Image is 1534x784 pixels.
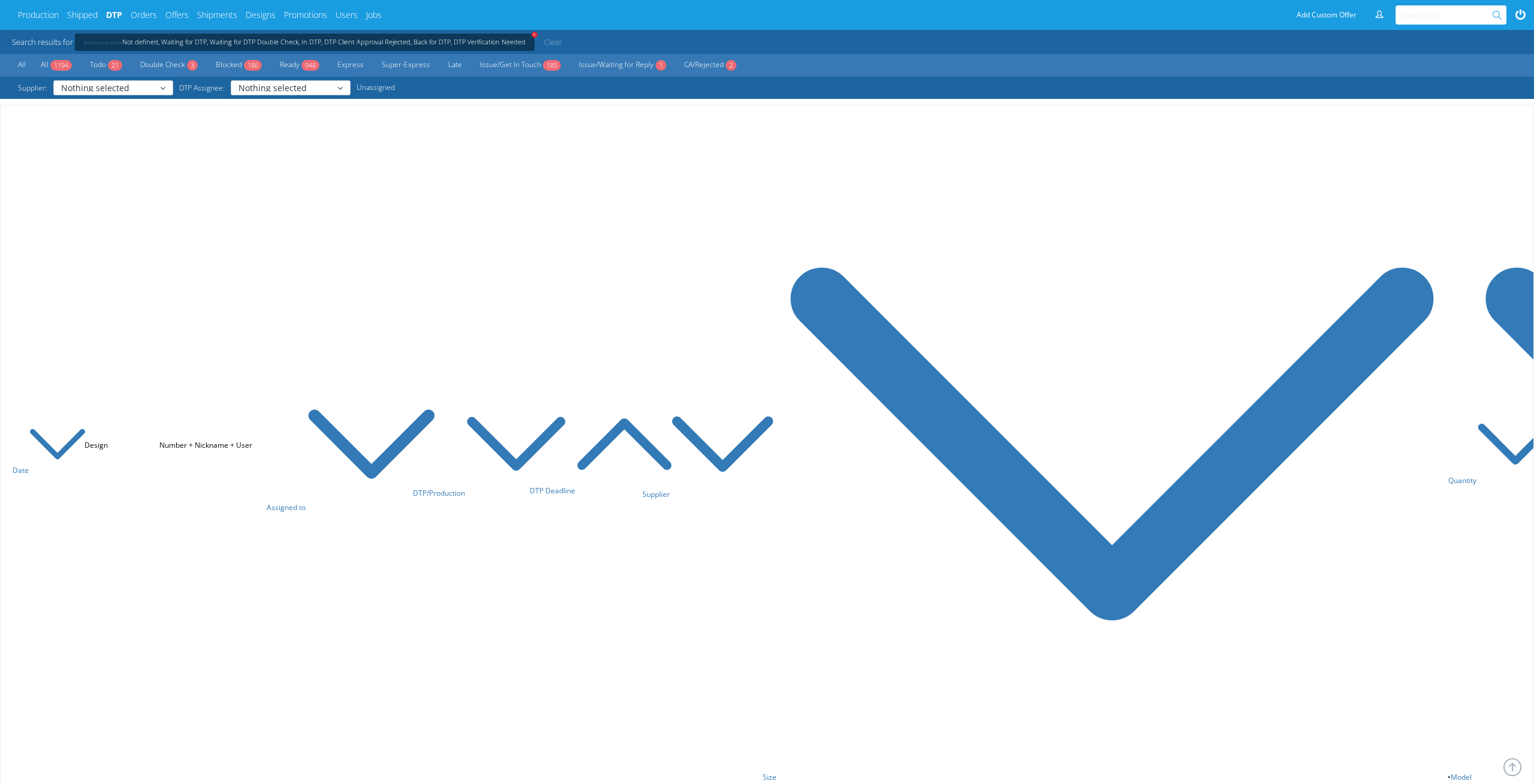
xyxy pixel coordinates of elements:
[18,9,59,21] a: Production
[84,39,122,46] span: Production state:
[301,60,319,71] span: 948
[531,31,538,38] span: +
[106,9,122,21] a: DTP
[131,9,157,21] a: Orders
[187,60,198,71] span: 3
[50,60,72,71] span: 1194
[540,33,566,51] a: Clear
[35,58,78,73] a: All1194
[763,772,1448,782] a: Size
[656,60,666,71] span: 1
[274,58,325,73] a: Ready948
[642,489,776,499] a: Supplier
[543,60,561,71] span: 185
[1403,5,1494,25] input: Search for...
[12,58,32,73] a: All
[1290,5,1363,25] a: Add Custom Offer
[413,488,567,498] a: DTP/Production
[376,58,436,73] a: Super-Express
[726,60,736,71] span: 2
[84,58,128,73] a: Todo21
[238,85,335,92] span: Nothing selected
[12,80,53,95] span: Supplier:
[231,80,351,95] button: Nothing selected
[197,9,237,21] a: Shipments
[351,80,401,95] a: Unassigned
[61,85,158,92] span: Nothing selected
[366,9,382,21] a: Jobs
[210,58,268,73] a: Blocked186
[13,465,86,475] a: Date
[165,9,189,21] a: Offers
[442,58,468,73] a: Late
[244,60,262,71] span: 186
[678,58,742,73] a: CA/Rejected2
[53,80,173,95] button: Nothing selected
[134,58,204,73] a: Double Check3
[12,37,73,47] span: Search results for
[67,9,98,21] a: Shipped
[84,40,526,45] a: +Production state:Not defined, Waiting for DTP, Waiting for DTP Double Check, In DTP, DTP Client ...
[267,502,437,512] a: Assigned to
[336,9,358,21] a: Users
[573,58,672,73] a: Issue/Waiting for Reply1
[173,80,231,95] span: DTP Assignee:
[246,9,276,21] a: Designs
[331,58,370,73] a: Express
[530,486,674,496] a: DTP Deadline
[474,58,567,73] a: Issue/Get In Touch185
[284,9,327,21] a: Promotions
[108,60,122,71] span: 21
